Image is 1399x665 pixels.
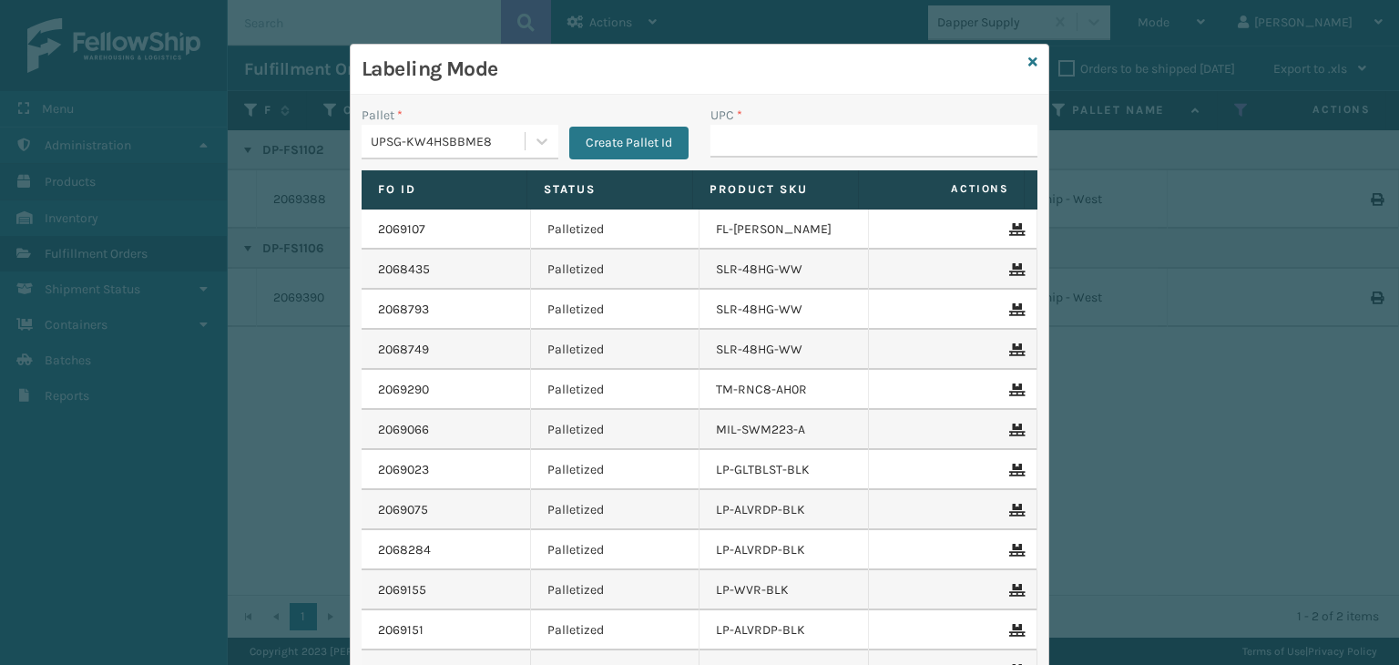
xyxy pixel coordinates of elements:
[699,610,869,650] td: LP-ALVRDP-BLK
[1009,504,1020,517] i: Remove From Pallet
[1009,624,1020,637] i: Remove From Pallet
[531,490,700,530] td: Palletized
[531,530,700,570] td: Palletized
[569,127,689,159] button: Create Pallet Id
[531,370,700,410] td: Palletized
[1009,223,1020,236] i: Remove From Pallet
[378,581,426,599] a: 2069155
[378,501,428,519] a: 2069075
[378,421,429,439] a: 2069066
[531,290,700,330] td: Palletized
[699,570,869,610] td: LP-WVR-BLK
[378,261,430,279] a: 2068435
[1009,584,1020,597] i: Remove From Pallet
[699,330,869,370] td: SLR-48HG-WW
[699,530,869,570] td: LP-ALVRDP-BLK
[699,410,869,450] td: MIL-SWM223-A
[1009,544,1020,557] i: Remove From Pallet
[531,570,700,610] td: Palletized
[1009,343,1020,356] i: Remove From Pallet
[378,621,424,639] a: 2069151
[531,410,700,450] td: Palletized
[710,181,842,198] label: Product SKU
[362,106,403,125] label: Pallet
[1009,384,1020,396] i: Remove From Pallet
[378,301,429,319] a: 2068793
[378,220,425,239] a: 2069107
[699,250,869,290] td: SLR-48HG-WW
[699,370,869,410] td: TM-RNC8-AH0R
[531,250,700,290] td: Palletized
[531,210,700,250] td: Palletized
[378,181,510,198] label: Fo Id
[699,450,869,490] td: LP-GLTBLST-BLK
[699,290,869,330] td: SLR-48HG-WW
[864,174,1020,204] span: Actions
[1009,263,1020,276] i: Remove From Pallet
[378,461,429,479] a: 2069023
[371,132,526,151] div: UPSG-KW4HSBBME8
[544,181,676,198] label: Status
[378,381,429,399] a: 2069290
[362,56,1021,83] h3: Labeling Mode
[699,210,869,250] td: FL-[PERSON_NAME]
[531,330,700,370] td: Palletized
[1009,303,1020,316] i: Remove From Pallet
[1009,464,1020,476] i: Remove From Pallet
[531,450,700,490] td: Palletized
[710,106,742,125] label: UPC
[1009,424,1020,436] i: Remove From Pallet
[378,341,429,359] a: 2068749
[699,490,869,530] td: LP-ALVRDP-BLK
[378,541,431,559] a: 2068284
[531,610,700,650] td: Palletized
